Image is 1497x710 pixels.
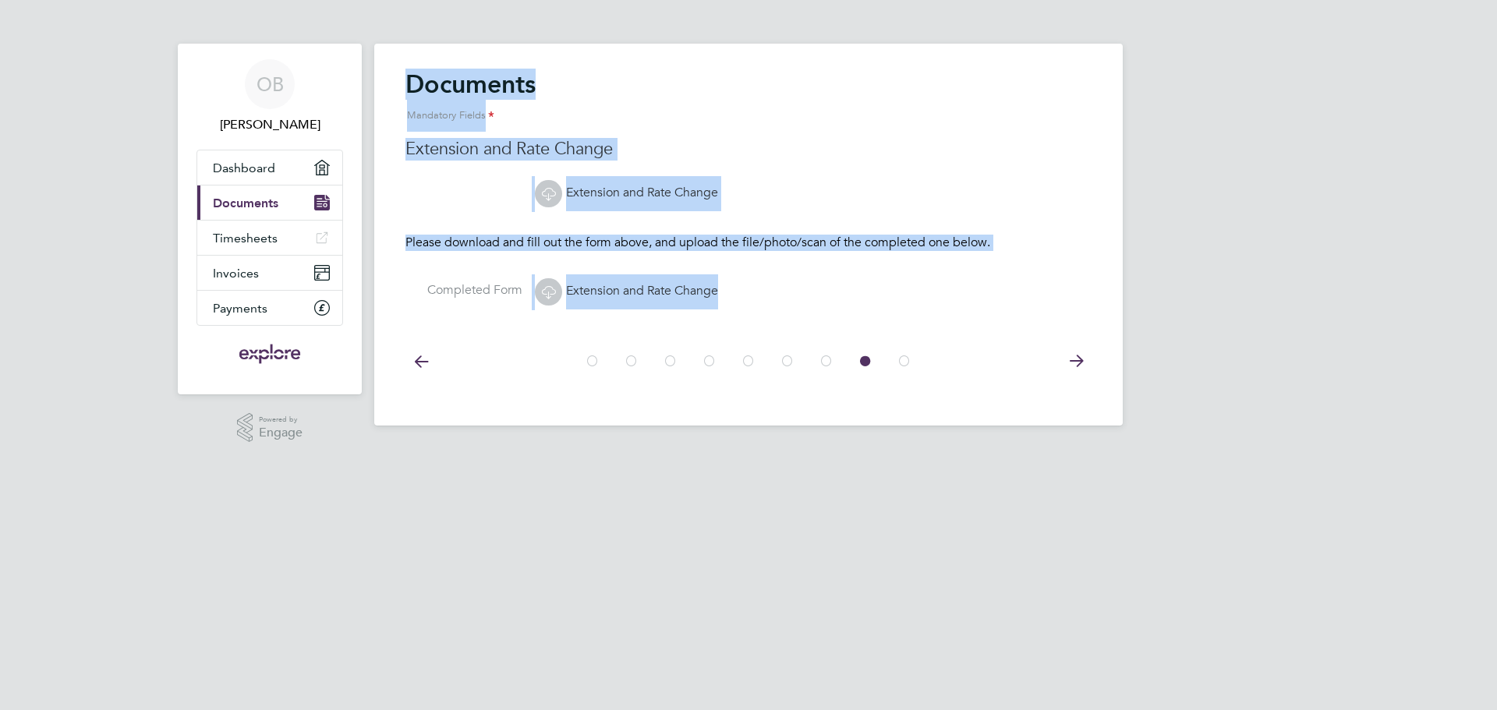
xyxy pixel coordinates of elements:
h3: Extension and Rate Change [405,138,1092,161]
a: OB[PERSON_NAME] [196,59,343,134]
a: Timesheets [197,221,342,255]
a: Go to home page [196,341,343,366]
a: Invoices [197,256,342,290]
span: Dashboard [213,161,275,175]
span: Omar Bugaighis [196,115,343,134]
a: Extension and Rate Change [535,185,718,200]
a: Payments [197,291,342,325]
a: Extension and Rate Change [535,283,718,298]
span: Payments [213,301,267,316]
span: Timesheets [213,231,278,245]
p: Please download and fill out the form above, and upload the file/photo/scan of the completed one ... [405,235,1092,251]
div: Mandatory Fields [405,100,1092,132]
a: Documents [197,185,342,220]
span: Invoices [213,266,259,281]
nav: Main navigation [178,44,362,394]
label: Completed Form [405,282,522,298]
img: exploregroup-logo-retina.png [238,341,303,366]
span: Engage [259,426,303,440]
span: Documents [213,196,278,210]
span: OB [257,74,284,94]
a: Dashboard [197,150,342,185]
a: Powered byEngage [237,413,303,443]
h2: Documents [405,69,1092,132]
span: Powered by [259,413,303,426]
